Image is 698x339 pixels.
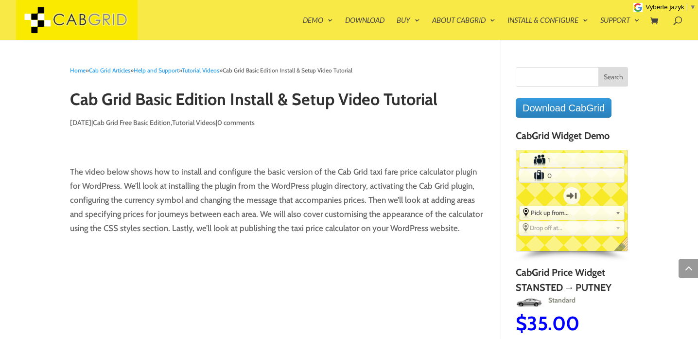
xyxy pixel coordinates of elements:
[545,169,597,182] input: Number of Suitcases
[223,67,352,74] span: Cab Grid Basic Edition Install & Setup Video Tutorial
[70,90,485,113] h1: Cab Grid Basic Edition Install & Setup Video Tutorial
[512,283,624,292] h2: Stansted → Putney
[520,154,546,166] label: Number of Passengers
[182,67,219,74] a: Tutorial Videos
[70,165,485,235] p: The video below shows how to install and configure the basic version of the Cab Grid taxi fare pr...
[397,17,420,40] a: Buy
[172,118,216,127] a: Tutorial Videos
[512,295,539,310] img: Standard
[523,311,576,335] span: 35.00
[70,67,86,74] a: Home
[217,118,255,127] a: 0 comments
[556,183,588,208] label: One-way
[540,296,572,304] span: Standard
[89,67,130,74] a: Cab Grid Articles
[598,67,628,87] input: Search
[646,3,684,11] span: Vyberte jazyk
[519,221,625,234] div: Select the place the destination address is within
[70,116,485,137] p: | , |
[646,3,696,11] a: Vyberte jazyk​
[303,17,333,40] a: Demo
[345,17,384,40] a: Download
[516,98,611,118] a: Download CabGrid
[134,67,179,74] a: Help and Support
[516,130,628,146] h4: CabGrid Widget Demo
[690,3,696,11] span: ▼
[507,17,588,40] a: Install & Configure
[70,67,352,74] span: » » » »
[516,267,628,283] h4: CabGrid Price Widget
[520,206,624,219] div: Select the place the starting address falls within
[546,154,598,166] input: Number of Passengers
[93,118,171,127] a: Cab Grid Free Basic Edition
[600,17,640,40] a: Support
[520,169,546,182] label: Number of Suitcases
[624,314,651,330] img: Standard
[432,17,495,40] a: About CabGrid
[512,311,523,335] span: $
[614,236,635,258] span: English
[512,283,624,333] a: Stansted → PutneyStandardStandard$35.00
[531,209,611,216] span: Pick up from...
[530,224,611,232] span: Drop off at...
[16,14,138,24] a: CabGrid Taxi Plugin
[70,118,91,127] span: [DATE]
